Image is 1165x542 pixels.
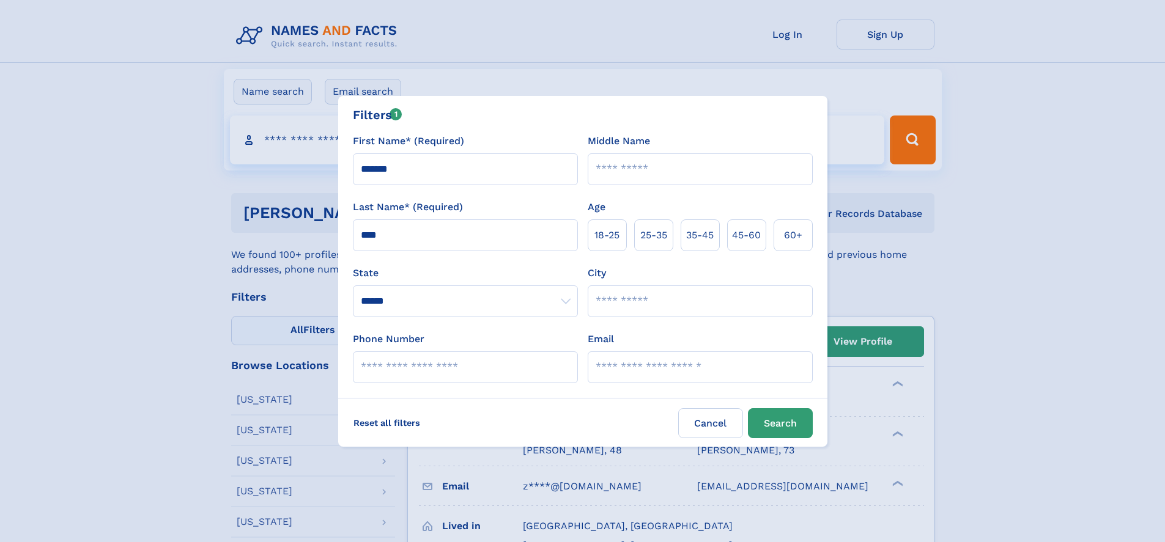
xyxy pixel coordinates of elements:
[346,408,428,438] label: Reset all filters
[353,106,402,124] div: Filters
[732,228,761,243] span: 45‑60
[748,408,813,438] button: Search
[640,228,667,243] span: 25‑35
[353,134,464,148] label: First Name* (Required)
[588,332,614,346] label: Email
[588,266,606,280] label: City
[784,228,802,243] span: 60+
[353,200,463,214] label: Last Name* (Required)
[588,134,650,148] label: Middle Name
[353,266,578,280] label: State
[686,228,714,243] span: 35‑45
[588,200,605,214] label: Age
[678,408,743,438] label: Cancel
[594,228,619,243] span: 18‑25
[353,332,424,346] label: Phone Number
